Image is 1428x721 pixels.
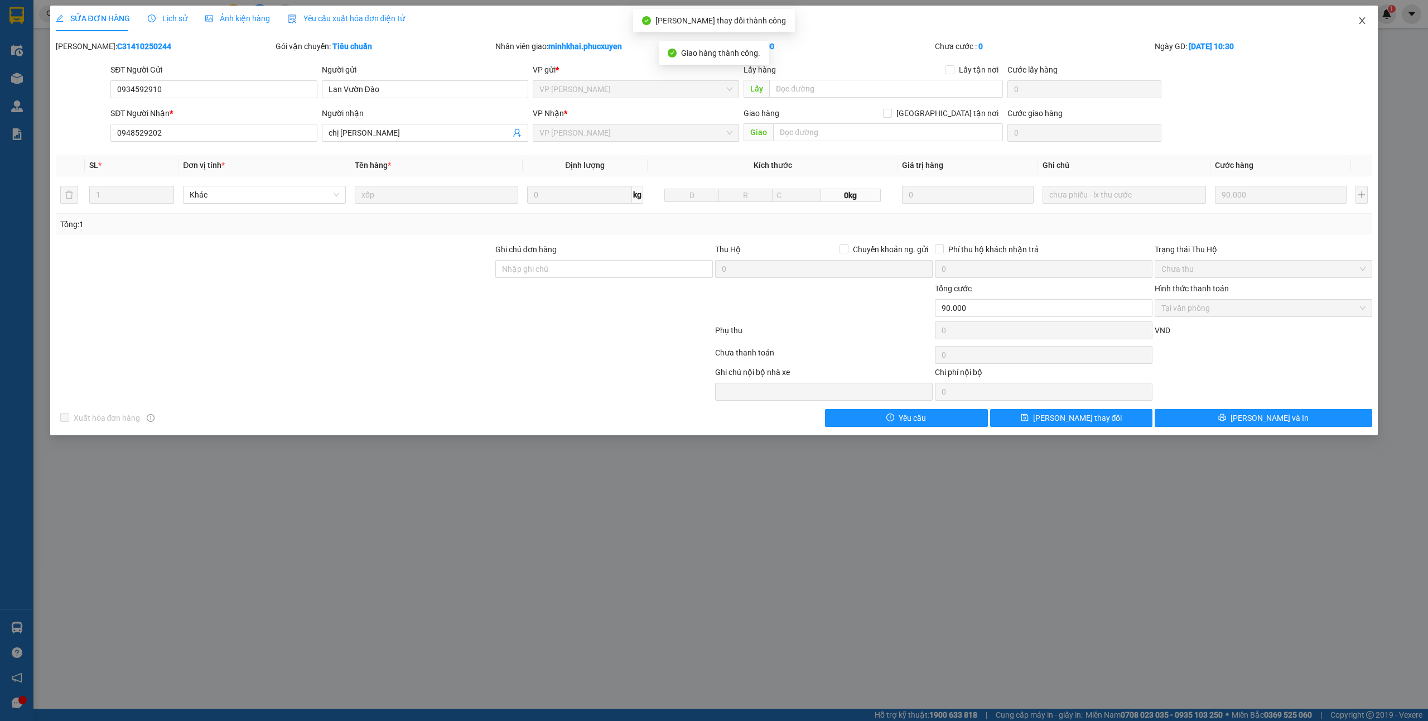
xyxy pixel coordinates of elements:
th: Ghi chú [1038,155,1210,176]
b: minhkhai.phucxuyen [548,42,622,51]
div: [PERSON_NAME]: [56,40,273,52]
div: Trạng thái Thu Hộ [1155,243,1372,256]
div: SĐT Người Gửi [110,64,317,76]
span: 0kg [821,189,881,202]
div: Gói vận chuyển: [276,40,493,52]
span: check-circle [668,49,677,57]
strong: 0888 827 827 - 0848 827 827 [26,52,114,72]
span: Gửi hàng Hạ Long: Hotline: [13,75,110,104]
span: Chuyển khoản ng. gửi [848,243,933,256]
span: VP Nhận [533,109,564,118]
span: close [1358,16,1367,25]
input: D [664,189,718,202]
input: Cước lấy hàng [1007,80,1161,98]
div: Ghi chú nội bộ nhà xe [715,366,933,383]
input: VD: Bàn, Ghế [355,186,518,204]
span: Yêu cầu [899,412,926,424]
input: 0 [902,186,1034,204]
div: Cước rồi : [715,40,933,52]
span: printer [1218,414,1226,422]
div: Ngày GD: [1155,40,1372,52]
span: Chưa thu [1161,261,1366,277]
span: Định lượng [565,161,605,170]
span: Lấy [744,80,769,98]
span: info-circle [147,414,155,422]
span: [GEOGRAPHIC_DATA] tận nơi [892,107,1003,119]
span: Giao hàng [744,109,779,118]
span: Gửi hàng [GEOGRAPHIC_DATA]: Hotline: [8,32,115,72]
label: Hình thức thanh toán [1155,284,1229,293]
span: Khác [190,186,339,203]
span: Kích thước [754,161,792,170]
span: Lịch sử [148,14,187,23]
span: edit [56,15,64,22]
label: Ghi chú đơn hàng [495,245,557,254]
strong: 024 3236 3236 - [8,42,115,62]
input: Dọc đường [769,80,1003,98]
button: exclamation-circleYêu cầu [825,409,988,427]
span: [PERSON_NAME] thay đổi thành công [655,16,786,25]
span: Đơn vị tính [183,161,225,170]
span: Cước hàng [1215,161,1253,170]
span: save [1021,414,1029,422]
span: SỬA ĐƠN HÀNG [56,14,130,23]
button: plus [1355,186,1368,204]
div: Chi phí nội bộ [935,366,1152,383]
input: 0 [1215,186,1347,204]
div: Chưa cước : [935,40,1152,52]
div: SĐT Người Nhận [110,107,317,119]
b: 0 [978,42,983,51]
b: Tiêu chuẩn [332,42,372,51]
div: VP gửi [533,64,739,76]
span: check-circle [642,16,651,25]
strong: Công ty TNHH Phúc Xuyên [15,6,108,30]
span: Ảnh kiện hàng [205,14,270,23]
span: Tên hàng [355,161,391,170]
span: [PERSON_NAME] và In [1231,412,1309,424]
input: R [718,189,773,202]
img: icon [288,15,297,23]
button: printer[PERSON_NAME] và In [1155,409,1372,427]
div: Phụ thu [714,324,934,344]
button: delete [60,186,78,204]
span: Lấy tận nơi [954,64,1003,76]
input: Dọc đường [773,123,1003,141]
label: Cước giao hàng [1007,109,1063,118]
span: Giao hàng thành công. [681,49,760,57]
span: kg [632,186,643,204]
input: Ghi Chú [1043,186,1205,204]
span: Phí thu hộ khách nhận trả [944,243,1043,256]
span: exclamation-circle [886,414,894,422]
span: Lấy hàng [744,65,776,74]
span: clock-circle [148,15,156,22]
span: SL [89,161,98,170]
b: [DATE] 10:30 [1189,42,1234,51]
span: VP Hạ Long [539,81,732,98]
span: VP Minh Khai [539,124,732,141]
div: Người nhận [322,107,528,119]
span: Yêu cầu xuất hóa đơn điện tử [288,14,406,23]
div: Tổng: 1 [60,218,551,230]
span: [PERSON_NAME] thay đổi [1033,412,1122,424]
button: Close [1347,6,1378,37]
div: Nhân viên giao: [495,40,713,52]
label: Cước lấy hàng [1007,65,1058,74]
span: picture [205,15,213,22]
span: Giao [744,123,773,141]
input: Ghi chú đơn hàng [495,260,713,278]
span: Thu Hộ [715,245,741,254]
input: C [772,189,821,202]
button: save[PERSON_NAME] thay đổi [990,409,1153,427]
div: Chưa thanh toán [714,347,934,366]
input: Cước giao hàng [1007,124,1161,142]
div: Người gửi [322,64,528,76]
span: VND [1155,326,1170,335]
span: Tại văn phòng [1161,300,1366,316]
span: Tổng cước [935,284,972,293]
span: Xuất hóa đơn hàng [69,412,145,424]
span: Giá trị hàng [902,161,943,170]
span: user-add [513,128,522,137]
b: C31410250244 [117,42,171,51]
